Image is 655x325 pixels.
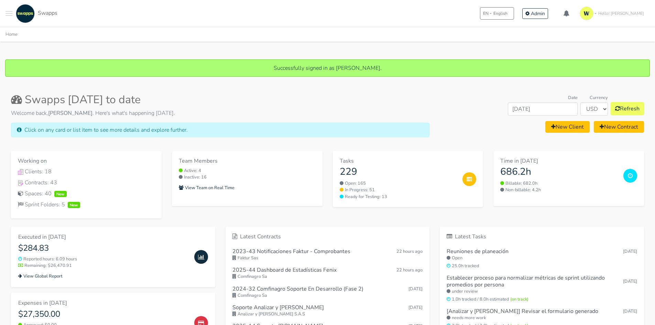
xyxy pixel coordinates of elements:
a: 2024-32 Comfinagro Soporte En Desarrollo (Fase 2) [DATE] Comfinagro Sa [232,283,423,302]
a: Sprint Folders: 5New [18,201,155,209]
img: Contracts Icon [18,180,23,186]
span: New [54,191,67,197]
label: Currency [590,95,608,101]
h6: [Analizar y [PERSON_NAME]] Revisar el formulario generado [447,308,598,315]
div: Contracts: 43 [18,178,155,187]
small: Comfinagro Sa [232,273,423,280]
small: Billable: 682.0h [500,180,618,187]
a: Open: 165 [340,180,457,187]
a: Contracts IconContracts: 43 [18,178,155,187]
strong: [PERSON_NAME] [48,109,92,117]
span: Sep 15, 2025 12:21 [396,267,423,273]
h6: Working on [18,158,155,164]
a: 2025-44 Dashboard de Estadísticas Fenix 22 hours ago Comfinagro Sa [232,264,423,283]
h6: Soporte Analizar y [PERSON_NAME] [232,304,324,311]
a: Time in [DATE] 686.2h Billable: 682.0h Non-billable: 4.2h [493,151,644,206]
small: Reported hours: 6.09 hours [18,256,189,262]
span: Admin [531,10,545,17]
h6: Team Members [179,158,316,164]
div: Sprint Folders: 5 [18,201,155,209]
small: 25.0h tracked [447,263,637,269]
a: Tasks 229 [340,158,457,177]
a: Swapps [14,4,57,23]
button: Toggle navigation menu [6,4,12,23]
span: English [493,10,507,17]
button: ENEnglish [480,7,514,20]
h3: 686.2h [500,166,618,178]
h4: $27,350.00 [18,309,189,319]
small: Non-billable: 4.2h [500,187,618,193]
small: Active: 4 [179,167,316,174]
a: Admin [522,8,548,19]
span: Sep 15, 2025 12:43 [396,248,423,254]
img: Clients Icon [18,169,23,175]
h6: 2023-43 Notificaciones Faktur - Comprobantes [232,248,350,255]
small: View Team on Real Time [179,185,234,191]
h6: Latest Tasks [447,234,637,240]
a: Soporte Analizar y [PERSON_NAME] [DATE] Analizar y [PERSON_NAME] S.A.S [232,302,423,320]
button: Refresh [611,102,644,115]
a: Reuniones de planeación [DATE] Open 25.0h tracked [447,246,637,272]
a: Executed in [DATE] $284.83 Reported hours: 6.09 hours Remaining: $26,470.91 View Global Report [11,227,215,287]
span: Sep 12, 2025 11:55 [408,304,423,311]
h6: 2025-44 Dashboard de Estadísticas Fenix [232,267,337,273]
span: New [68,202,80,208]
a: In Progress: 51 [340,187,457,193]
small: [DATE] [623,278,637,285]
h2: Swapps [DATE] to date [11,93,429,106]
h6: Latest Contracts [232,234,423,240]
img: isotipo-3-3e143c57.png [580,7,593,20]
div: Click on any card or list item to see more details and explore further. [11,123,429,137]
label: Date [568,95,578,101]
span: Hello! [PERSON_NAME] [598,10,644,17]
h3: 229 [340,166,457,178]
a: Team Members Active: 4 Inactive: 16 View Team on Real Time [172,151,323,206]
h6: Expenses in [DATE] [18,300,189,306]
h6: Tasks [340,158,457,164]
a: Hello! [PERSON_NAME] [577,4,649,23]
small: Faktur Sas [232,255,423,261]
h6: Executed in [DATE] [18,234,189,240]
small: under review [447,288,637,295]
p: Successfully signed in as [PERSON_NAME]. [12,64,643,72]
small: [DATE] [623,248,637,255]
h6: Establecer proceso para normalizar métricas de sprint utilizando promedios por persona [447,275,623,288]
small: needs more work [447,315,637,321]
a: Clients IconClients: 18 [18,167,155,176]
span: Swapps [38,9,57,17]
h6: 2024-32 Comfinagro Soporte En Desarrollo (Fase 2) [232,286,363,292]
a: New Client [545,121,590,133]
h6: Reuniones de planeación [447,248,509,255]
small: Analizar y [PERSON_NAME] S.A.S [232,311,423,317]
img: swapps-linkedin-v2.jpg [16,4,35,23]
small: Inactive: 16 [179,174,316,181]
small: Comfinagro Sa [232,292,423,299]
a: Spaces: 40New [18,189,155,198]
a: New Contract [594,121,644,133]
a: Home [6,31,18,37]
span: Sep 12, 2025 16:21 [408,286,423,292]
small: Remaining: $26,470.91 [18,262,189,269]
a: 2023-43 Notificaciones Faktur - Comprobantes 22 hours ago Faktur Sas [232,246,423,264]
a: Ready for Testing: 13 [340,194,457,200]
small: View Global Report [18,273,62,279]
h6: Time in [DATE] [500,158,618,164]
small: Open [447,255,637,261]
p: Welcome back, . Here's what's happening [DATE]. [11,109,429,117]
a: Establecer proceso para normalizar métricas de sprint utilizando promedios por persona [DATE] und... [447,272,637,305]
small: [DATE] [623,308,637,315]
span: (on track) [510,296,528,302]
div: Clients: 18 [18,167,155,176]
small: 1.0h tracked / 8.0h estimated [447,296,637,303]
h4: $284.83 [18,243,189,253]
div: Spaces: 40 [18,189,155,198]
